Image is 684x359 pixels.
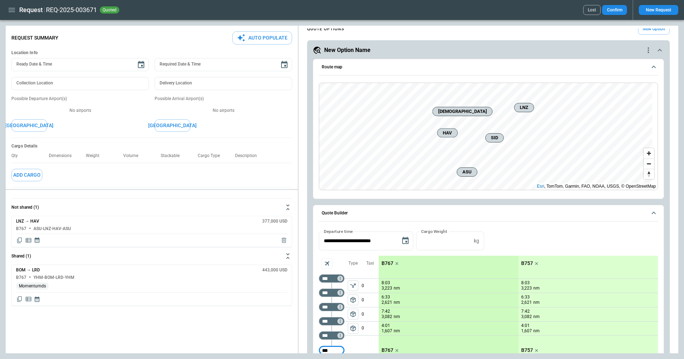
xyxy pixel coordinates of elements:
[382,260,393,266] p: B767
[521,300,532,306] p: 2,621
[155,108,292,114] p: No airports
[11,96,149,102] p: Possible Departure Airport(s)
[11,169,42,181] button: Add Cargo
[521,328,532,334] p: 1,607
[134,58,148,72] button: Choose date
[198,153,226,158] p: Cargo Type
[394,314,400,320] p: nm
[362,307,379,321] p: 0
[474,238,479,244] p: kg
[348,323,358,334] span: Type of sector
[33,275,74,280] h6: YHM-BOM-LRD-YHM
[16,227,26,231] h6: B767
[602,5,627,15] button: Confirm
[280,237,287,244] span: Delete quote
[322,211,348,215] h6: Quote Builder
[101,7,118,12] span: quoted
[11,265,292,306] div: Not shared (1)
[319,83,658,190] div: Route map
[348,260,358,266] p: Type
[644,158,654,169] button: Zoom out
[348,280,358,291] span: Type of sector
[537,184,544,189] a: Esri
[533,328,540,334] p: nm
[307,27,344,31] h4: QUOTE OPTIONS
[16,219,39,224] h6: LNZ → HAV
[46,6,97,14] h2: REQ-2025-003671
[644,169,654,179] button: Reset bearing to north
[25,237,32,244] span: Display detailed quote content
[161,153,185,158] p: Stackable
[348,309,358,319] span: Type of sector
[349,296,357,303] span: package_2
[382,295,390,300] p: 6:33
[11,144,292,149] h6: Cargo Details
[394,285,400,291] p: nm
[319,331,344,340] div: Too short
[25,296,32,303] span: Display detailed quote content
[366,260,374,266] p: Taxi
[277,58,291,72] button: Choose date
[319,59,658,76] button: Route map
[16,283,49,289] span: Momentumds
[644,46,653,54] div: quote-option-actions
[319,83,652,190] canvas: Map
[319,317,344,326] div: Too short
[382,328,392,334] p: 1,607
[11,153,24,158] p: Qty
[155,119,190,132] button: [GEOGRAPHIC_DATA]
[349,311,357,318] span: package_2
[11,199,292,216] button: Not shared (1)
[382,309,390,314] p: 7:42
[86,153,105,158] p: Weight
[521,295,530,300] p: 6:33
[322,258,332,269] span: Aircraft selection
[319,205,658,222] button: Quote Builder
[11,50,292,56] h6: Location Info
[382,314,392,320] p: 3,082
[521,280,530,286] p: 8:03
[460,168,474,176] span: ASU
[11,108,149,114] p: No airports
[398,234,413,248] button: Choose date, selected date is Sep 3, 2025
[322,65,342,69] h6: Route map
[319,288,344,297] div: Too short
[11,119,47,132] button: [GEOGRAPHIC_DATA]
[19,6,43,14] h1: Request
[362,293,379,307] p: 0
[16,275,26,280] h6: B767
[262,219,287,224] h6: 377,000 USD
[348,295,358,305] span: Type of sector
[382,280,390,286] p: 8:03
[521,347,533,353] p: B757
[16,268,40,272] h6: BOM → LRD
[521,314,532,320] p: 3,082
[537,183,656,190] div: , TomTom, Garmin, FAO, NOAA, USGS, © OpenStreetMap
[33,227,71,231] h6: ASU-LNZ-HAV-ASU
[348,280,358,291] button: left aligned
[348,295,358,305] button: left aligned
[644,148,654,158] button: Zoom in
[319,303,344,311] div: Too short
[488,134,501,141] span: SID
[533,300,540,306] p: nm
[521,323,530,328] p: 4:01
[16,237,23,244] span: Copy quote content
[11,248,292,265] button: Shared (1)
[639,5,678,15] button: New Request
[382,300,392,306] p: 2,621
[394,328,400,334] p: nm
[382,285,392,291] p: 3,223
[440,129,455,136] span: HAV
[11,254,31,259] h6: Shared (1)
[521,285,532,291] p: 3,223
[313,46,664,54] button: New Option Namequote-option-actions
[11,216,292,247] div: Not shared (1)
[16,296,23,303] span: Copy quote content
[235,153,263,158] p: Description
[319,274,344,283] div: Not found
[349,325,357,332] span: package_2
[348,309,358,319] button: left aligned
[155,96,292,102] p: Possible Arrival Airport(s)
[348,323,358,334] button: left aligned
